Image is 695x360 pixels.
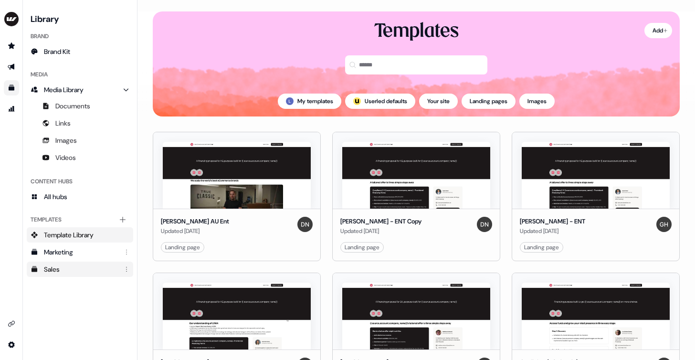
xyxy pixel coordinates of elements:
img: Daniel [297,217,313,232]
a: Go to attribution [4,101,19,116]
div: Landing page [165,243,200,252]
img: Matthew O'Driscoll - Large ENT [342,283,490,349]
img: Cian Smith AU Ent [163,142,311,209]
a: Images [27,133,133,148]
button: Bryan Smith - ENT Copy[PERSON_NAME] - ENT CopyUpdated [DATE]DanielLanding page [332,132,500,261]
button: userled logo;Userled defaults [345,94,415,109]
a: Links [27,116,133,131]
img: Daniel [477,217,492,232]
div: [PERSON_NAME] - ENT Copy [340,217,421,226]
button: Gemma Harvey - ENT[PERSON_NAME] - ENTUpdated [DATE]GemmaLanding page [512,132,680,261]
a: Go to integrations [4,337,19,352]
img: Gemma [656,217,672,232]
div: Templates [27,212,133,227]
div: Updated [DATE] [340,226,421,236]
h3: Library [27,11,133,25]
button: Landing pages [462,94,516,109]
button: Add [644,23,672,38]
div: Templates [374,19,459,44]
div: Landing page [524,243,559,252]
img: Gemma Harvey - ENT [522,142,670,209]
span: Brand Kit [44,47,70,56]
img: userled logo [353,97,361,105]
a: Go to integrations [4,316,19,331]
button: Images [519,94,555,109]
a: Sales [27,262,133,277]
span: Documents [55,101,90,111]
button: Cian Smith AU Ent[PERSON_NAME] AU EntUpdated [DATE]DanielLanding page [153,132,321,261]
div: Landing page [345,243,379,252]
div: Updated [DATE] [520,226,585,236]
span: Media Library [44,85,84,95]
a: Videos [27,150,133,165]
div: Content Hubs [27,174,133,189]
a: Media Library [27,82,133,97]
img: Bryan Smith - ENT Copy [342,142,490,209]
a: Go to templates [4,80,19,95]
div: [PERSON_NAME] AU Ent [161,217,229,226]
span: Template Library [44,230,94,240]
img: Caoilainn (wholesale) [522,283,670,349]
a: Documents [27,98,133,114]
span: All hubs [44,192,67,201]
span: Links [55,118,71,128]
div: [PERSON_NAME] - ENT [520,217,585,226]
a: All hubs [27,189,133,204]
a: Brand Kit [27,44,133,59]
a: Go to outbound experience [4,59,19,74]
span: Videos [55,153,76,162]
div: Brand [27,29,133,44]
div: Updated [DATE] [161,226,229,236]
div: Sales [44,265,118,274]
img: Luke [286,97,294,105]
a: Marketing [27,244,133,260]
div: Media [27,67,133,82]
a: Go to prospects [4,38,19,53]
button: My templates [278,94,341,109]
div: ; [353,97,361,105]
a: Template Library [27,227,133,243]
button: Your site [419,94,458,109]
span: Images [55,136,77,145]
img: Gemma Harvey - LYMA [163,283,311,349]
div: Marketing [44,247,118,257]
